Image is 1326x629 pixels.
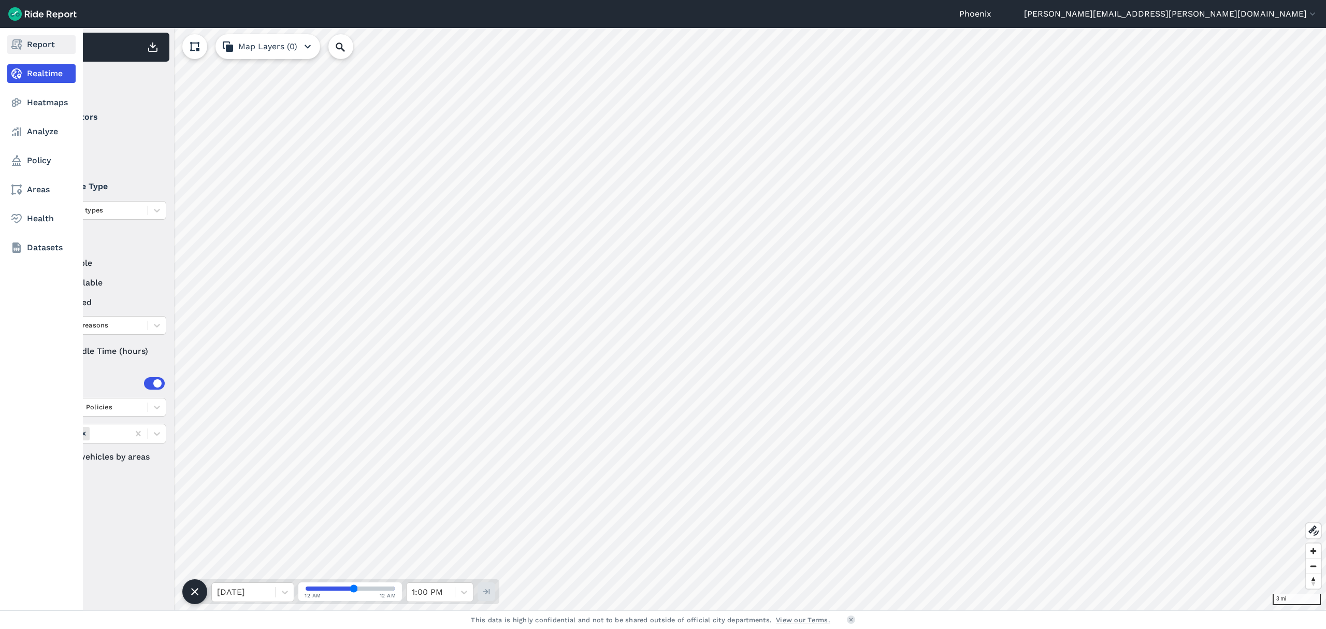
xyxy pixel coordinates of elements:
a: Areas [7,180,76,199]
summary: Vehicle Type [42,172,165,201]
a: Report [7,35,76,54]
a: Policy [7,151,76,170]
a: View our Terms. [776,615,830,625]
img: Ride Report [8,7,77,21]
div: Areas [56,377,165,390]
button: Reset bearing to north [1306,574,1321,589]
canvas: Map [33,28,1326,610]
label: Filter vehicles by areas [42,451,166,463]
summary: Operators [42,103,165,132]
div: Idle Time (hours) [42,342,166,361]
span: 12 AM [305,592,321,599]
span: 12 AM [380,592,396,599]
button: [PERSON_NAME][EMAIL_ADDRESS][PERSON_NAME][DOMAIN_NAME] [1024,8,1318,20]
input: Search Location or Vehicles [328,34,370,59]
button: Zoom out [1306,559,1321,574]
div: 3 mi [1273,594,1321,605]
button: Zoom in [1306,544,1321,559]
div: Filter [38,66,169,98]
a: Datasets [7,238,76,257]
a: Health [7,209,76,228]
label: Lime [42,132,166,144]
button: Map Layers (0) [215,34,320,59]
label: reserved [42,296,166,309]
a: Realtime [7,64,76,83]
label: unavailable [42,277,166,289]
label: Spin [42,151,166,164]
a: Analyze [7,122,76,141]
div: Remove Areas (7) [78,427,90,440]
summary: Areas [42,369,165,398]
label: available [42,257,166,269]
summary: Status [42,228,165,257]
a: Phoenix [959,8,991,20]
a: Heatmaps [7,93,76,112]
